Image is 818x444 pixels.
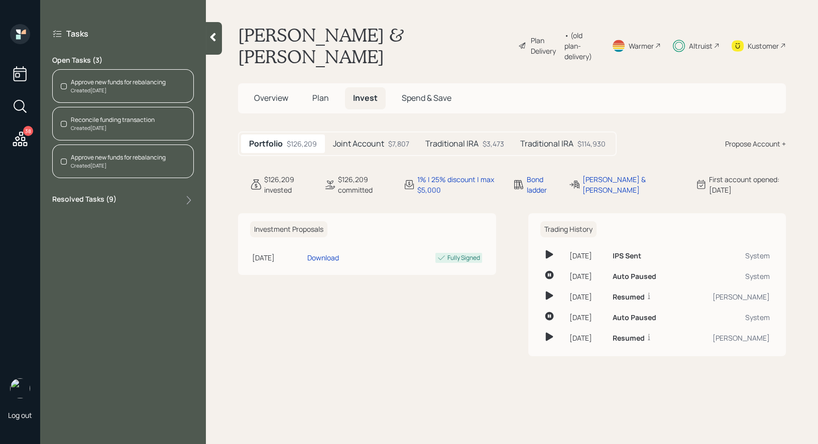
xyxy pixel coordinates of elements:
div: Fully Signed [447,253,480,262]
div: [PERSON_NAME] [686,333,770,343]
span: Invest [353,92,378,103]
div: Log out [8,410,32,420]
div: System [686,250,770,261]
h5: Traditional IRA [425,139,479,149]
h1: [PERSON_NAME] & [PERSON_NAME] [238,24,510,67]
div: $114,930 [577,138,606,149]
div: [DATE] [569,333,605,343]
div: First account opened: [DATE] [709,174,786,195]
div: Propose Account + [725,138,786,149]
div: • (old plan-delivery) [564,30,600,62]
div: [PERSON_NAME] & [PERSON_NAME] [582,174,683,195]
div: Kustomer [748,41,779,51]
h6: Investment Proposals [250,221,327,238]
span: Overview [254,92,288,103]
div: Approve new funds for rebalancing [71,78,166,87]
div: Plan Delivery [531,35,559,56]
h5: Portfolio [249,139,283,149]
span: Spend & Save [402,92,451,103]
div: Created [DATE] [71,162,166,170]
div: [PERSON_NAME] [686,291,770,302]
div: $126,209 committed [338,174,391,195]
label: Open Tasks ( 3 ) [52,55,194,65]
label: Resolved Tasks ( 9 ) [52,194,116,206]
label: Tasks [66,28,88,39]
div: Reconcile funding transaction [71,115,155,124]
div: Approve new funds for rebalancing [71,153,166,162]
div: Bond ladder [527,174,556,195]
h6: Resumed [613,334,645,343]
h6: Auto Paused [613,272,656,281]
div: $7,807 [388,138,409,149]
h5: Joint Account [333,139,384,149]
div: Created [DATE] [71,124,155,132]
div: $3,473 [483,138,504,149]
h6: IPS Sent [613,252,641,260]
img: treva-nostdahl-headshot.png [10,378,30,398]
h6: Resumed [613,293,645,302]
h5: Traditional IRA [520,139,573,149]
div: 38 [23,126,33,136]
div: Altruist [689,41,713,51]
div: $126,209 invested [264,174,312,195]
h6: Auto Paused [613,314,656,322]
span: Plan [312,92,329,103]
div: Created [DATE] [71,87,166,94]
h6: Trading History [540,221,597,238]
div: [DATE] [569,271,605,281]
div: Warmer [629,41,654,51]
div: 1% | 25% discount | max $5,000 [417,174,501,195]
div: System [686,312,770,323]
div: System [686,271,770,281]
div: [DATE] [252,252,303,263]
div: $126,209 [287,138,317,149]
div: [DATE] [569,250,605,261]
div: [DATE] [569,312,605,323]
div: Download [307,252,339,263]
div: [DATE] [569,291,605,302]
